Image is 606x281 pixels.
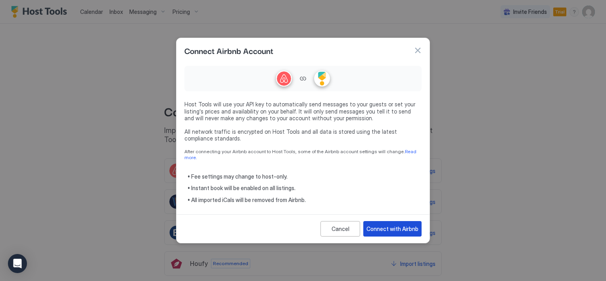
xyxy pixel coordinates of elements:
[184,101,422,122] span: Host Tools will use your API key to automatically send messages to your guests or set your listin...
[188,185,422,192] span: • Instant book will be enabled on all listings.
[184,148,418,160] a: Read more.
[363,221,422,237] button: Connect with Airbnb
[188,196,422,204] span: • All imported iCals will be removed from Airbnb.
[184,148,422,160] span: After connecting your Airbnb account to Host Tools, some of the Airbnb account settings will change.
[8,254,27,273] div: Open Intercom Messenger
[332,225,349,233] div: Cancel
[366,225,418,233] div: Connect with Airbnb
[184,44,273,56] span: Connect Airbnb Account
[320,221,360,237] button: Cancel
[188,173,422,180] span: • Fee settings may change to host-only.
[184,128,422,142] span: All network traffic is encrypted on Host Tools and all data is stored using the latest compliance...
